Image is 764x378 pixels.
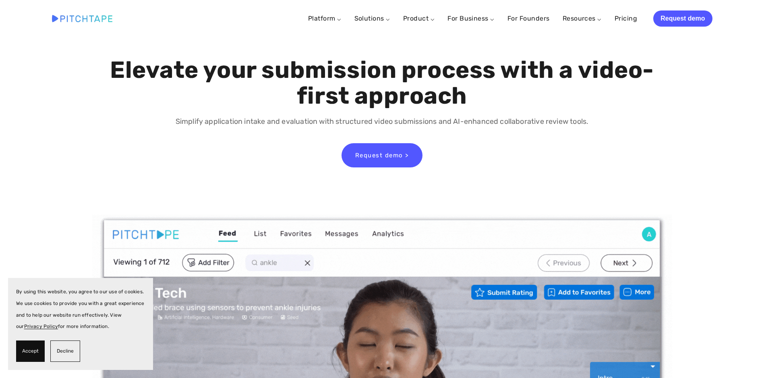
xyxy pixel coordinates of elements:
[16,340,45,362] button: Accept
[724,339,764,378] iframe: Chat Widget
[447,15,495,22] a: For Business ⌵
[52,15,112,22] img: Pitchtape | Video Submission Management Software
[354,15,390,22] a: Solutions ⌵
[57,345,74,357] span: Decline
[108,57,656,109] h1: Elevate your submission process with a video-first approach
[563,15,602,22] a: Resources ⌵
[8,278,153,370] section: Cookie banner
[653,10,712,27] a: Request demo
[16,286,145,332] p: By using this website, you agree to our use of cookies. We use cookies to provide you with a grea...
[342,143,422,167] a: Request demo >
[108,116,656,127] p: Simplify application intake and evaluation with structured video submissions and AI-enhanced coll...
[615,11,637,26] a: Pricing
[24,324,58,329] a: Privacy Policy
[22,345,39,357] span: Accept
[50,340,80,362] button: Decline
[507,11,550,26] a: For Founders
[308,15,342,22] a: Platform ⌵
[403,15,435,22] a: Product ⌵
